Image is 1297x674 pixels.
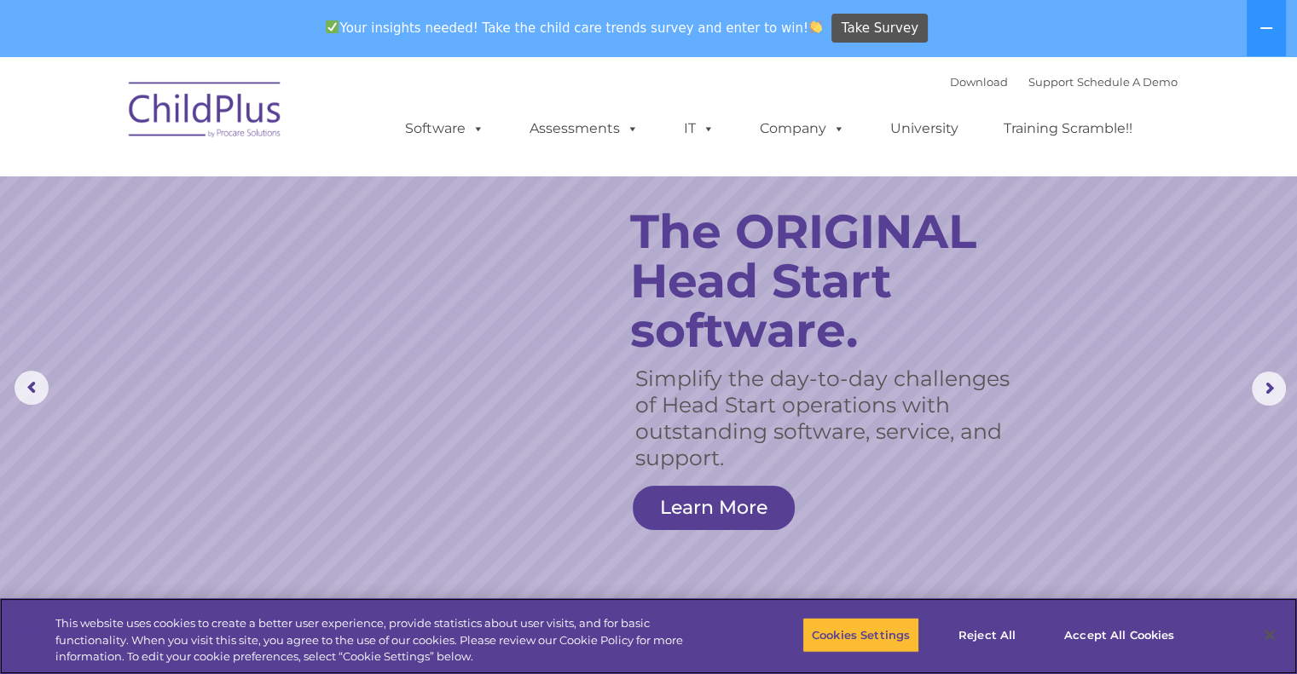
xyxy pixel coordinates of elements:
font: | [950,75,1178,89]
span: Phone number [237,182,310,195]
a: Take Survey [831,14,928,43]
img: ChildPlus by Procare Solutions [120,70,291,155]
button: Close [1251,616,1288,654]
span: Your insights needed! Take the child care trends survey and enter to win! [319,11,830,44]
a: Schedule A Demo [1077,75,1178,89]
a: Learn More [633,486,795,530]
a: Download [950,75,1008,89]
a: Assessments [512,112,656,146]
span: Last name [237,112,289,125]
a: Company [743,112,862,146]
rs-layer: Simplify the day-to-day challenges of Head Start operations with outstanding software, service, a... [635,366,1015,471]
button: Cookies Settings [802,617,919,653]
a: Support [1028,75,1074,89]
div: This website uses cookies to create a better user experience, provide statistics about user visit... [55,615,714,665]
img: ✅ [326,20,339,33]
a: Software [388,112,501,146]
img: 👏 [809,20,822,33]
a: University [873,112,976,146]
button: Accept All Cookies [1055,617,1184,653]
span: Take Survey [842,14,918,43]
a: Training Scramble!! [987,112,1149,146]
a: IT [667,112,732,146]
button: Reject All [934,617,1040,653]
rs-layer: The ORIGINAL Head Start software. [630,207,1035,355]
